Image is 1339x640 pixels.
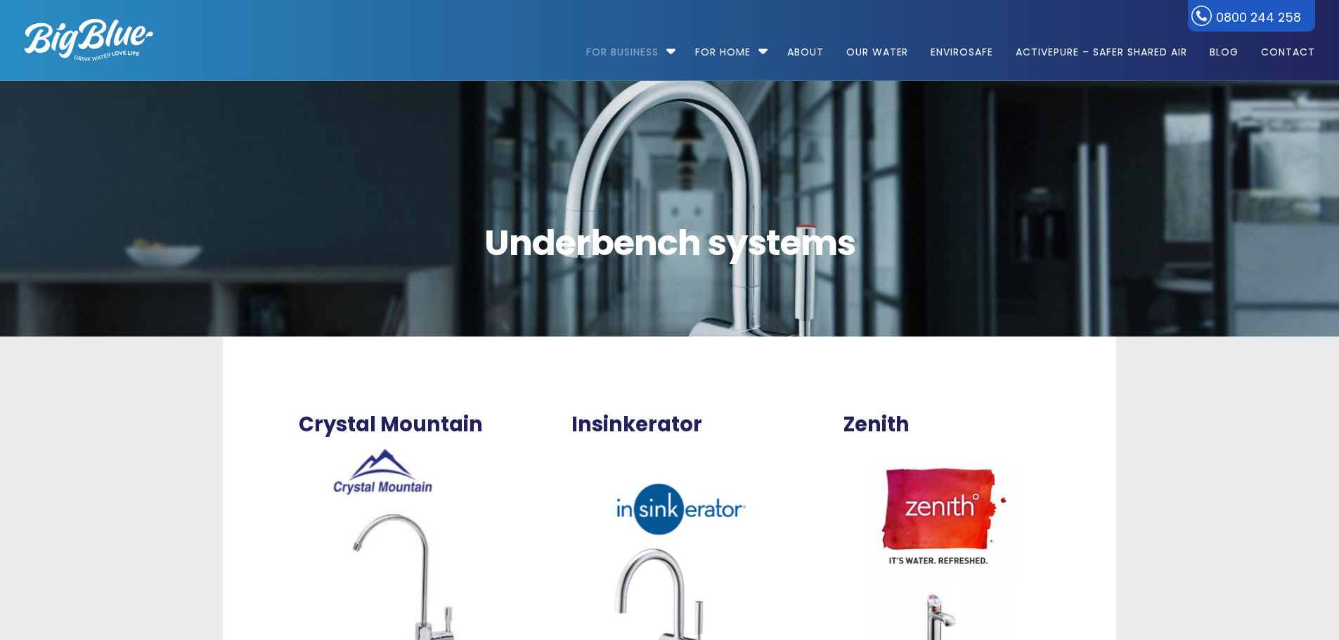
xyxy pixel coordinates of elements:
[134,226,1205,261] span: Underbench systems
[299,412,483,437] span: Crystal Mountain
[843,412,910,437] span: Zenith
[25,19,153,61] img: logo
[571,412,702,437] span: Insinkerator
